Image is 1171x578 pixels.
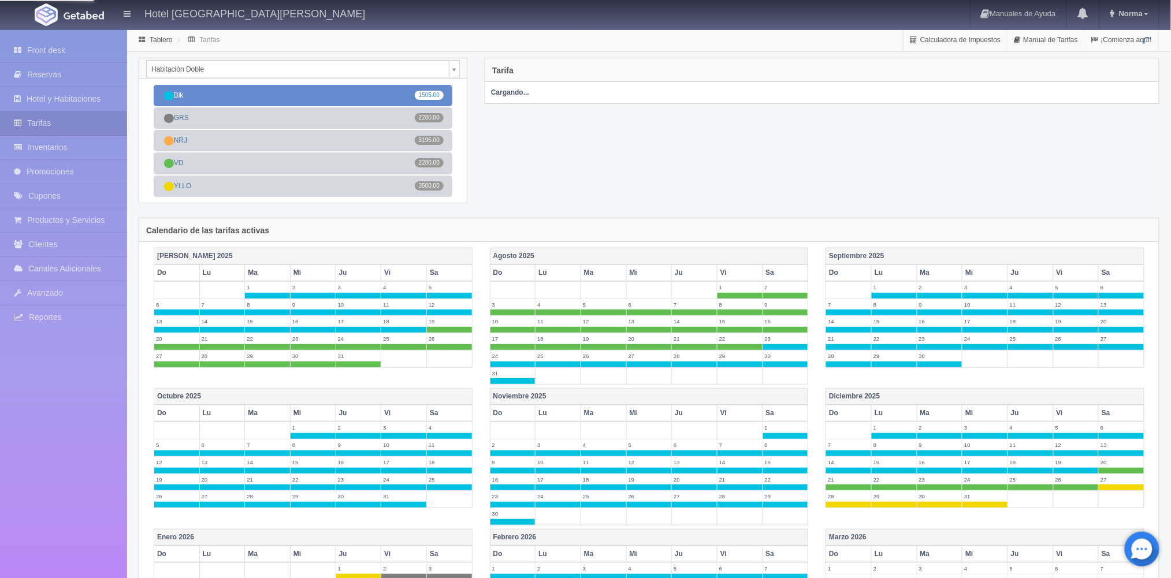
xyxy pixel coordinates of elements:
[154,474,199,485] label: 19
[872,474,917,485] label: 22
[1054,474,1099,485] label: 26
[581,474,626,485] label: 18
[872,350,917,361] label: 29
[536,563,581,574] label: 2
[427,299,472,310] label: 12
[154,546,200,562] th: Do
[826,333,871,344] label: 21
[1054,457,1099,468] label: 19
[872,422,917,433] label: 1
[154,248,473,264] th: [PERSON_NAME] 2025
[291,491,336,502] label: 29
[200,439,245,450] label: 6
[291,457,336,468] label: 15
[64,11,104,20] img: Getabed
[917,457,962,468] label: 16
[672,546,718,562] th: Ju
[826,350,871,361] label: 28
[581,563,626,574] label: 3
[490,474,536,485] label: 16
[718,350,763,361] label: 29
[1116,9,1143,18] span: Norma
[1099,282,1144,293] label: 6
[245,299,290,310] label: 8
[536,457,581,468] label: 10
[291,333,336,344] label: 23
[536,546,581,562] th: Lu
[381,439,426,450] label: 10
[763,474,808,485] label: 22
[962,422,1008,433] label: 3
[336,299,381,310] label: 10
[336,491,381,502] label: 30
[415,91,444,100] span: 1505.00
[415,158,444,167] span: 2280.00
[763,563,808,574] label: 7
[200,333,245,344] label: 21
[336,563,381,574] label: 1
[427,457,472,468] label: 18
[415,136,444,145] span: 3195.00
[490,563,536,574] label: 1
[381,474,426,485] label: 24
[581,457,626,468] label: 11
[290,546,336,562] th: Mi
[962,474,1008,485] label: 24
[872,563,917,574] label: 2
[672,350,717,361] label: 28
[426,546,472,562] th: Sa
[490,368,536,379] label: 31
[150,36,172,44] a: Tablero
[872,316,917,327] label: 15
[826,248,1144,264] th: Septiembre 2025
[718,474,763,485] label: 21
[290,405,336,422] th: Mi
[1008,333,1053,344] label: 25
[154,439,199,450] label: 5
[1099,299,1144,310] label: 13
[917,264,962,281] th: Ma
[1008,546,1053,562] th: Ju
[536,299,581,310] label: 4
[826,389,1144,405] th: Diciembre 2025
[336,474,381,485] label: 23
[1008,563,1053,574] label: 5
[245,474,290,485] label: 21
[763,316,808,327] label: 16
[626,405,672,422] th: Mi
[962,264,1008,281] th: Mi
[626,264,672,281] th: Mi
[490,439,536,450] label: 2
[672,491,717,502] label: 27
[381,316,426,327] label: 18
[381,457,426,468] label: 17
[381,333,426,344] label: 25
[581,316,626,327] label: 12
[536,491,581,502] label: 24
[627,350,672,361] label: 27
[718,491,763,502] label: 28
[627,474,672,485] label: 19
[154,130,452,151] a: NRJ3195.00
[1008,422,1053,433] label: 4
[427,422,472,433] label: 4
[291,422,336,433] label: 1
[336,405,381,422] th: Ju
[672,563,717,574] label: 5
[1054,333,1099,344] label: 26
[291,439,336,450] label: 8
[917,563,962,574] label: 3
[415,181,444,191] span: 3500.00
[1008,405,1053,422] th: Ju
[581,491,626,502] label: 25
[427,563,472,574] label: 3
[763,457,808,468] label: 15
[200,491,245,502] label: 27
[826,405,872,422] th: Do
[490,405,536,422] th: Do
[245,316,290,327] label: 15
[1008,439,1053,450] label: 11
[581,299,626,310] label: 5
[962,491,1008,502] label: 31
[718,316,763,327] label: 15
